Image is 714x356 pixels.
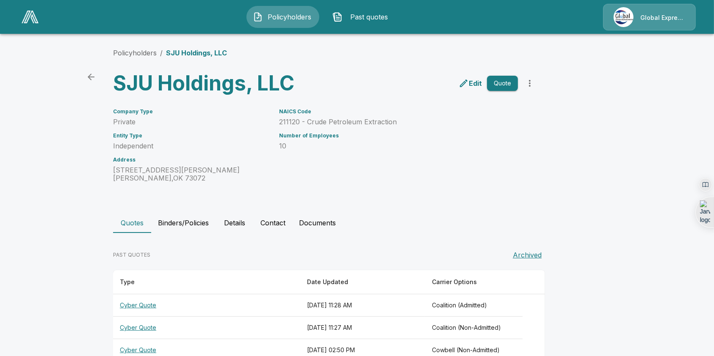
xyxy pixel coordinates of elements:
button: Archived [509,246,545,263]
button: Binders/Policies [151,213,216,233]
li: / [160,48,163,58]
button: more [521,75,538,92]
p: 10 [279,142,518,150]
h6: Entity Type [113,133,269,139]
th: [DATE] 11:28 AM [300,294,426,317]
nav: breadcrumb [113,48,227,58]
a: edit [457,77,484,90]
p: PAST QUOTES [113,251,150,259]
button: Documents [292,213,343,233]
button: Quote [487,76,518,91]
h3: SJU Holdings, LLC [113,71,322,95]
img: AA Logo [22,11,39,23]
h6: Number of Employees [279,133,518,139]
img: Policyholders Icon [253,12,263,22]
div: policyholder tabs [113,213,601,233]
h6: NAICS Code [279,109,518,115]
span: Past quotes [346,12,393,22]
p: Global Express Underwriters [640,14,685,22]
th: Coalition (Non-Admitted) [425,317,523,339]
th: Carrier Options [425,270,523,294]
p: 211120 - Crude Petroleum Extraction [279,118,518,126]
a: back [83,68,100,85]
p: SJU Holdings, LLC [166,48,227,58]
p: Independent [113,142,269,150]
button: Details [216,213,254,233]
th: Date Updated [300,270,426,294]
a: Policyholders [113,49,157,57]
p: [STREET_ADDRESS][PERSON_NAME] [PERSON_NAME] , OK 73072 [113,166,269,182]
p: Private [113,118,269,126]
th: Type [113,270,300,294]
th: Cyber Quote [113,317,300,339]
span: Policyholders [266,12,313,22]
a: Agency IconGlobal Express Underwriters [603,4,696,30]
button: Past quotes IconPast quotes [326,6,399,28]
button: Policyholders IconPolicyholders [246,6,319,28]
th: Coalition (Admitted) [425,294,523,317]
th: [DATE] 11:27 AM [300,317,426,339]
button: Contact [254,213,292,233]
h6: Company Type [113,109,269,115]
p: Edit [469,78,482,88]
button: Quotes [113,213,151,233]
th: Cyber Quote [113,294,300,317]
h6: Address [113,157,269,163]
img: Agency Icon [614,7,634,27]
img: Past quotes Icon [332,12,343,22]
